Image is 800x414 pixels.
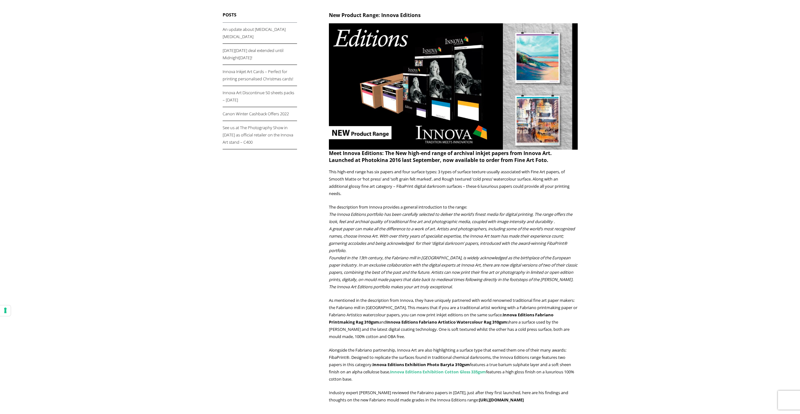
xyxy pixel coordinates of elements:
[223,44,297,65] a: [DATE][DATE] deal extended until Midnight[DATE]!
[223,23,297,44] a: An update about [MEDICAL_DATA] [MEDICAL_DATA]
[329,211,577,290] em: The Innova Editions portfolio has been carefully selected to deliver the world’s finest media for...
[223,12,297,18] h3: POSTS
[329,204,577,290] p: The description from Innova provides a general introduction to the range:
[329,23,577,150] img: New Innova Editions Range
[329,297,577,340] p: As mentioned in the description from Innova, they have uniquely partnered with world renowned tra...
[223,86,297,107] a: Innova Art Discontinue 50 sheets packs – [DATE]
[372,362,470,367] a: Innova Editions Exhibition Photo Baryta 310gsm
[223,65,297,86] a: Innova Inkjet Art Cards – Perfect for printing personalised Christmas cards!
[386,319,507,325] a: Innova Editions Fabriano Artistico Watercolour Rag 310gsm
[329,347,577,383] p: Alongside the Fabriano partnership, Innova Art are also highlighting a surface type that earned t...
[329,150,577,164] h2: Meet Innova Editions: The New high-end range of archival inkjet papers from Innova Art. Launched ...
[479,397,524,403] a: http://www.northlight-images.co.uk/innova-fabriano-art-papers-review/ (opens in a new tab)
[223,107,297,121] a: Canon Winter Cashback Offers 2022
[390,369,486,375] a: Innova Editions Exhibition Cotton Gloss 335gsm
[329,168,577,197] p: This high-end range has six papers and four surface types: 3 types of surface texture usually ass...
[329,12,577,19] h2: New Product Range: Innova Editions
[329,389,577,404] p: Industry expert [PERSON_NAME] reviewed the Fabraino papers in [DATE], just after they first launc...
[329,312,553,325] a: Innova Editions Fabriano Printmaking Rag 310gsm
[223,121,297,149] a: See us at The Photography Show in [DATE] as official retailer on the Innova Art stand – C400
